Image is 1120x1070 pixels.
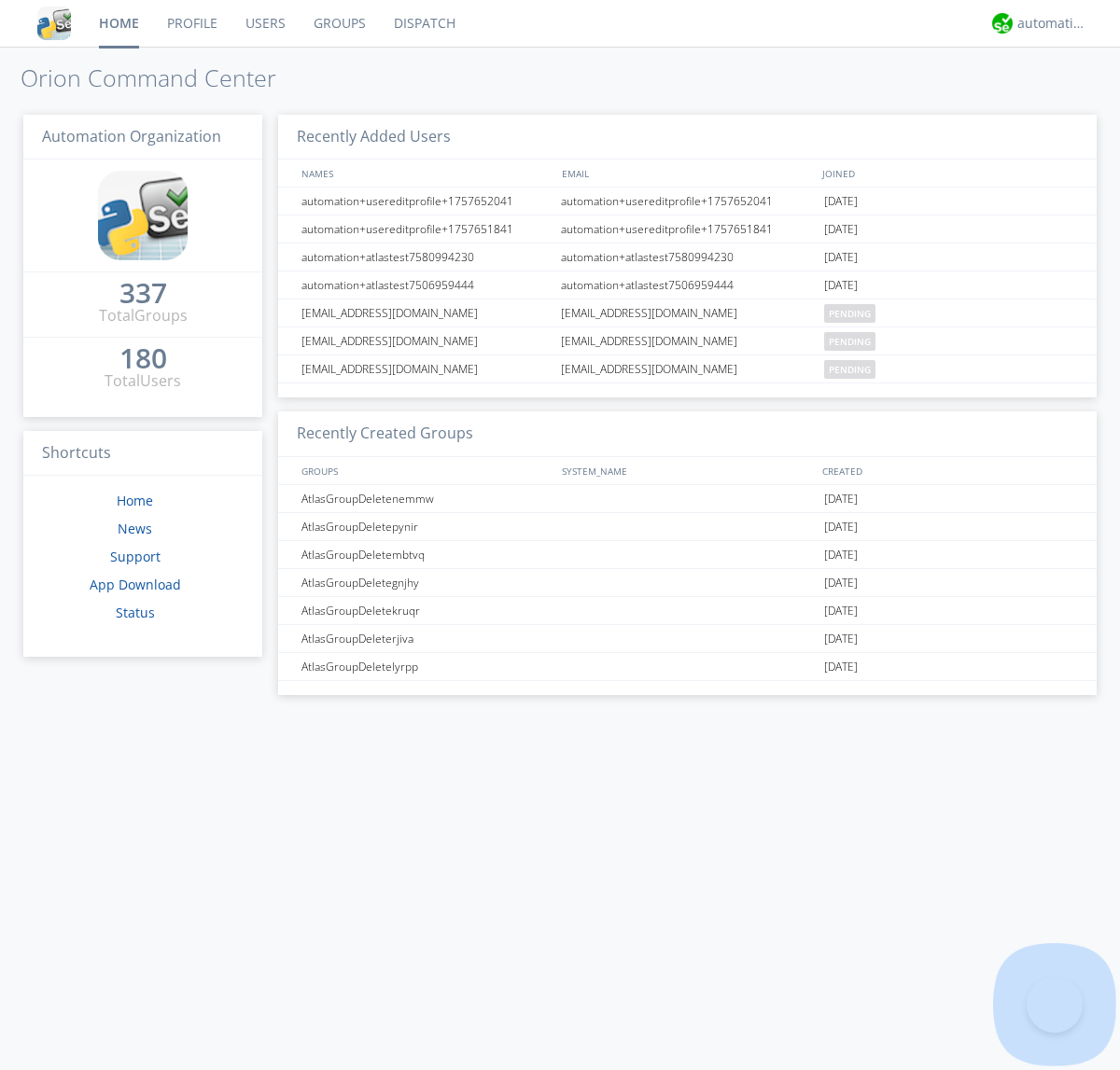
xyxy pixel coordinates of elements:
[556,299,819,327] div: [EMAIL_ADDRESS][DOMAIN_NAME]
[278,485,1097,513] a: AtlasGroupDeletenemmw[DATE]
[297,355,555,382] div: [EMAIL_ADDRESS][DOMAIN_NAME]
[118,520,152,537] a: News
[557,160,818,187] div: EMAIL
[824,188,858,215] span: [DATE]
[98,171,188,260] img: cddb5a64eb264b2086981ab96f4c1ba7
[824,332,875,351] span: pending
[824,513,858,541] span: [DATE]
[297,215,555,243] div: automation+usereditprofile+1757651841
[556,243,819,271] div: automation+atlastest7580994230
[297,625,555,652] div: AtlasGroupDeleterjiva
[297,188,555,215] div: automation+usereditprofile+1757652041
[824,625,858,653] span: [DATE]
[297,541,555,568] div: AtlasGroupDeletembtvq
[297,299,555,327] div: [EMAIL_ADDRESS][DOMAIN_NAME]
[117,492,153,509] a: Home
[1017,14,1087,33] div: automation+atlas
[23,431,262,477] h3: Shortcuts
[824,360,875,379] span: pending
[297,457,553,484] div: GROUPS
[297,327,555,354] div: [EMAIL_ADDRESS][DOMAIN_NAME]
[278,115,1097,160] h3: Recently Added Users
[278,355,1097,383] a: [EMAIL_ADDRESS][DOMAIN_NAME][EMAIL_ADDRESS][DOMAIN_NAME]pending
[556,188,819,215] div: automation+usereditprofile+1757652041
[119,284,167,302] div: 337
[105,370,181,392] div: Total Users
[278,653,1097,681] a: AtlasGroupDeletelyrpp[DATE]
[116,604,155,621] a: Status
[824,215,858,243] span: [DATE]
[99,305,188,327] div: Total Groups
[824,271,858,299] span: [DATE]
[824,597,858,625] span: [DATE]
[824,653,858,681] span: [DATE]
[556,215,819,243] div: automation+usereditprofile+1757651841
[297,597,555,624] div: AtlasGroupDeletekruqr
[278,569,1097,597] a: AtlasGroupDeletegnjhy[DATE]
[297,569,555,596] div: AtlasGroupDeletegnjhy
[818,457,1079,484] div: CREATED
[297,513,555,540] div: AtlasGroupDeletepynir
[278,188,1097,215] a: automation+usereditprofile+1757652041automation+usereditprofile+1757652041[DATE]
[119,284,167,305] a: 337
[297,485,555,512] div: AtlasGroupDeletenemmw
[37,7,71,40] img: cddb5a64eb264b2086981ab96f4c1ba7
[556,271,819,299] div: automation+atlastest7506959444
[824,304,875,323] span: pending
[297,160,553,187] div: NAMES
[90,576,181,593] a: App Download
[297,243,555,271] div: automation+atlastest7580994230
[824,243,858,271] span: [DATE]
[824,485,858,513] span: [DATE]
[110,548,161,565] a: Support
[119,349,167,370] a: 180
[278,243,1097,271] a: automation+atlastest7580994230automation+atlastest7580994230[DATE]
[297,653,555,680] div: AtlasGroupDeletelyrpp
[1027,977,1083,1033] iframe: Toggle Customer Support
[556,355,819,382] div: [EMAIL_ADDRESS][DOMAIN_NAME]
[278,513,1097,541] a: AtlasGroupDeletepynir[DATE]
[42,126,221,146] span: Automation Organization
[557,457,818,484] div: SYSTEM_NAME
[278,411,1097,457] h3: Recently Created Groups
[824,569,858,597] span: [DATE]
[278,541,1097,569] a: AtlasGroupDeletembtvq[DATE]
[278,597,1097,625] a: AtlasGroupDeletekruqr[DATE]
[278,215,1097,243] a: automation+usereditprofile+1757651841automation+usereditprofile+1757651841[DATE]
[278,271,1097,299] a: automation+atlastest7506959444automation+atlastest7506959444[DATE]
[992,13,1013,34] img: d2d01cd9b4174d08988066c6d424eccd
[556,327,819,354] div: [EMAIL_ADDRESS][DOMAIN_NAME]
[278,299,1097,327] a: [EMAIL_ADDRESS][DOMAIN_NAME][EMAIL_ADDRESS][DOMAIN_NAME]pending
[818,160,1079,187] div: JOINED
[297,271,555,299] div: automation+atlastest7506959444
[824,541,858,569] span: [DATE]
[278,327,1097,355] a: [EMAIL_ADDRESS][DOMAIN_NAME][EMAIL_ADDRESS][DOMAIN_NAME]pending
[278,625,1097,653] a: AtlasGroupDeleterjiva[DATE]
[119,349,167,368] div: 180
